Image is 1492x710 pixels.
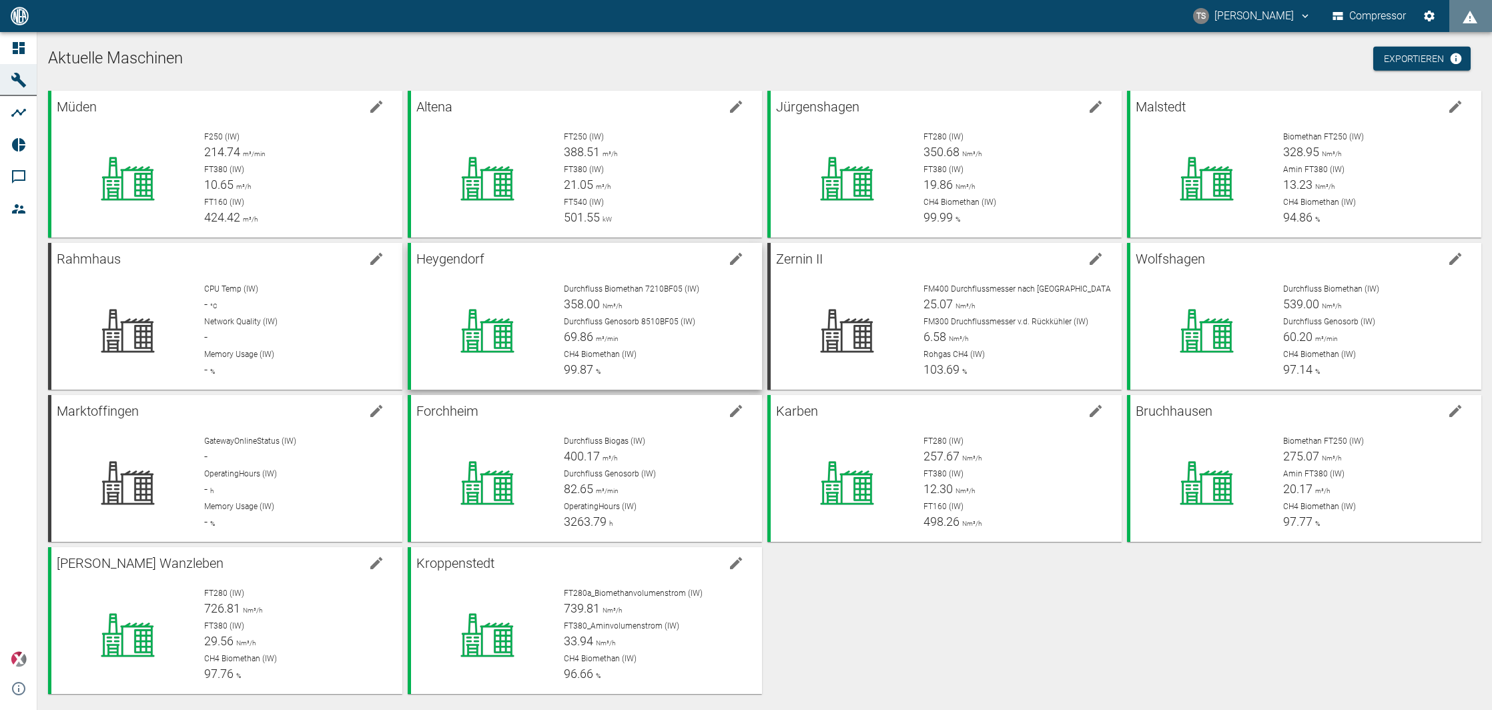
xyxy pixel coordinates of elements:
[960,368,967,375] span: %
[564,330,593,344] span: 69.86
[1283,449,1319,463] span: 275.07
[408,395,762,542] a: Forchheimedit machineDurchfluss Biogas (IW)400.17m³/hDurchfluss Genosorb (IW)82.65m³/minOperating...
[416,99,452,115] span: Altena
[240,150,266,157] span: m³/min
[953,487,975,494] span: Nm³/h
[204,502,274,511] span: Memory Usage (IW)
[593,487,619,494] span: m³/min
[1313,487,1330,494] span: m³/h
[564,449,600,463] span: 400.17
[1313,183,1335,190] span: Nm³/h
[204,297,208,311] span: -
[1193,8,1209,24] div: TS
[600,216,612,223] span: kW
[48,547,402,694] a: [PERSON_NAME] Wanzlebenedit machineFT280 (IW)726.81Nm³/hFT380 (IW)29.56Nm³/hCH4 Biomethan (IW)97.76%
[240,607,262,614] span: Nm³/h
[1191,4,1313,28] button: timo.streitbuerger@arcanum-energy.de
[923,317,1088,326] span: FM300 Druchflussmesser v.d. Rückkühler (IW)
[1283,514,1313,528] span: 97.77
[1283,350,1356,359] span: CH4 Biomethan (IW)
[204,621,244,631] span: FT380 (IW)
[204,514,208,528] span: -
[1283,502,1356,511] span: CH4 Biomethan (IW)
[234,639,256,647] span: Nm³/h
[208,487,214,494] span: h
[923,177,953,192] span: 19.86
[960,520,982,527] span: Nm³/h
[204,210,240,224] span: 424.42
[48,395,402,542] a: Marktoffingenedit machineGatewayOnlineStatus (IW)-OperatingHours (IW)-hMemory Usage (IW)-%
[923,165,964,174] span: FT380 (IW)
[723,246,749,272] button: edit machine
[1283,362,1313,376] span: 97.14
[1082,398,1109,424] button: edit machine
[723,398,749,424] button: edit machine
[776,403,818,419] span: Karben
[1283,482,1313,496] span: 20.17
[416,251,484,267] span: Heygendorf
[946,335,968,342] span: Nm³/h
[1442,93,1469,120] button: edit machine
[607,520,613,527] span: h
[1319,454,1341,462] span: Nm³/h
[1313,216,1320,223] span: %
[1283,132,1364,141] span: Biomethan FT250 (IW)
[923,145,960,159] span: 350.68
[208,368,215,375] span: %
[204,317,278,326] span: Network Quality (IW)
[1082,246,1109,272] button: edit machine
[48,91,402,238] a: Müdenedit machineF250 (IW)214.74m³/minFT380 (IW)10.65m³/hFT160 (IW)424.42m³/h
[564,284,699,294] span: Durchfluss Biomethan 7210BF05 (IW)
[923,350,985,359] span: Rohgas CH4 (IW)
[923,482,953,496] span: 12.30
[204,654,277,663] span: CH4 Biomethan (IW)
[1283,145,1319,159] span: 328.95
[564,667,593,681] span: 96.66
[1417,4,1441,28] button: Einstellungen
[593,183,611,190] span: m³/h
[1283,436,1364,446] span: Biomethan FT250 (IW)
[234,183,251,190] span: m³/h
[564,621,679,631] span: FT380_Aminvolumenstrom (IW)
[1449,52,1463,65] svg: Jetzt mit HF Export
[564,482,593,496] span: 82.65
[564,350,637,359] span: CH4 Biomethan (IW)
[208,302,218,310] span: °C
[408,243,762,390] a: Heygendorfedit machineDurchfluss Biomethan 7210BF05 (IW)358.00Nm³/hDurchfluss Genosorb 8510BF05 (...
[204,667,234,681] span: 97.76
[1283,210,1313,224] span: 94.86
[923,469,964,478] span: FT380 (IW)
[363,550,390,577] button: edit machine
[204,145,240,159] span: 214.74
[1283,297,1319,311] span: 539.00
[923,198,996,207] span: CH4 Biomethan (IW)
[960,454,982,462] span: Nm³/h
[723,550,749,577] button: edit machine
[1283,284,1379,294] span: Durchfluss Biomethan (IW)
[564,177,593,192] span: 21.05
[723,93,749,120] button: edit machine
[363,93,390,120] button: edit machine
[208,520,215,527] span: %
[204,284,258,294] span: CPU Temp (IW)
[1313,335,1338,342] span: m³/min
[204,362,208,376] span: -
[204,482,208,496] span: -
[776,99,859,115] span: Jürgenshagen
[564,589,703,598] span: FT280a_Biomethanvolumenstrom (IW)
[240,216,258,223] span: m³/h
[1313,368,1320,375] span: %
[57,403,139,419] span: Marktoffingen
[564,502,637,511] span: OperatingHours (IW)
[593,368,601,375] span: %
[416,403,478,419] span: Forchheim
[11,651,27,667] img: Xplore Logo
[600,302,622,310] span: Nm³/h
[564,634,593,648] span: 33.94
[1136,251,1205,267] span: Wolfshagen
[1082,93,1109,120] button: edit machine
[1127,395,1481,542] a: Bruchhausenedit machineBiomethan FT250 (IW)275.07Nm³/hAmin FT380 (IW)20.17m³/hCH4 Biomethan (IW)9...
[1283,469,1345,478] span: Amin FT380 (IW)
[564,145,600,159] span: 388.51
[600,607,622,614] span: Nm³/h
